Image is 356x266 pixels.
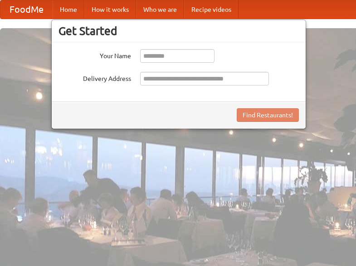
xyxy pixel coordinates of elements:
[59,24,299,38] h3: Get Started
[59,49,131,60] label: Your Name
[84,0,136,19] a: How it works
[59,72,131,83] label: Delivery Address
[0,0,53,19] a: FoodMe
[237,108,299,122] button: Find Restaurants!
[53,0,84,19] a: Home
[184,0,239,19] a: Recipe videos
[136,0,184,19] a: Who we are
